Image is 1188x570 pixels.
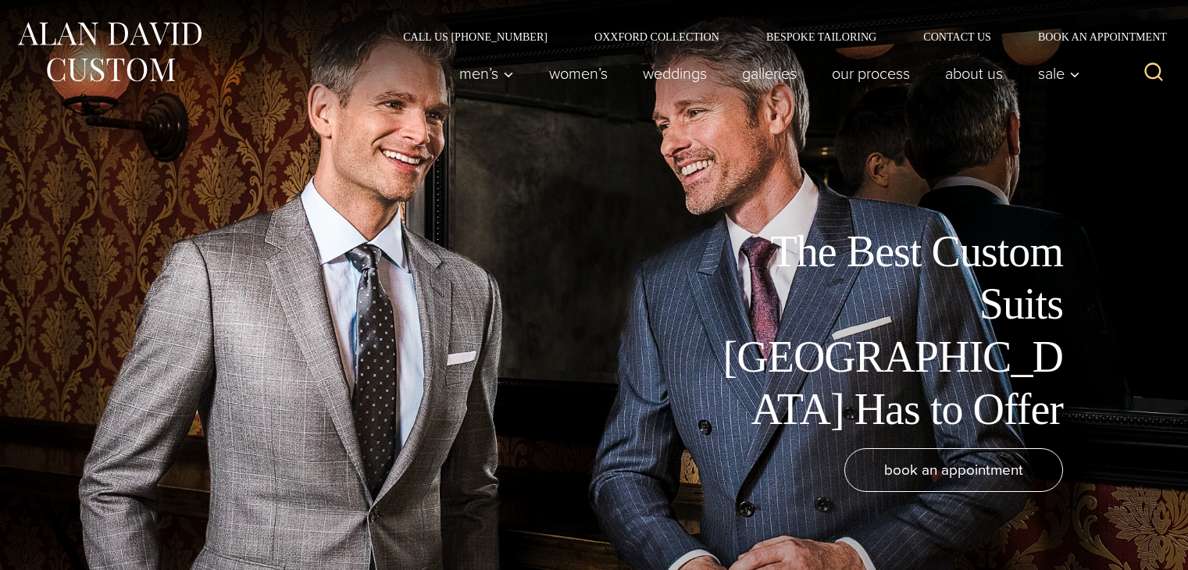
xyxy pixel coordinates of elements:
[1015,31,1172,42] a: Book an Appointment
[442,58,1089,89] nav: Primary Navigation
[380,31,571,42] a: Call Us [PHONE_NUMBER]
[725,58,815,89] a: Galleries
[900,31,1015,42] a: Contact Us
[815,58,928,89] a: Our Process
[532,58,626,89] a: Women’s
[571,31,743,42] a: Oxxford Collection
[1038,66,1080,81] span: Sale
[16,17,203,87] img: Alan David Custom
[626,58,725,89] a: weddings
[1135,55,1172,92] button: View Search Form
[459,66,514,81] span: Men’s
[844,448,1063,492] a: book an appointment
[928,58,1021,89] a: About Us
[712,226,1063,436] h1: The Best Custom Suits [GEOGRAPHIC_DATA] Has to Offer
[380,31,1172,42] nav: Secondary Navigation
[884,458,1023,481] span: book an appointment
[743,31,900,42] a: Bespoke Tailoring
